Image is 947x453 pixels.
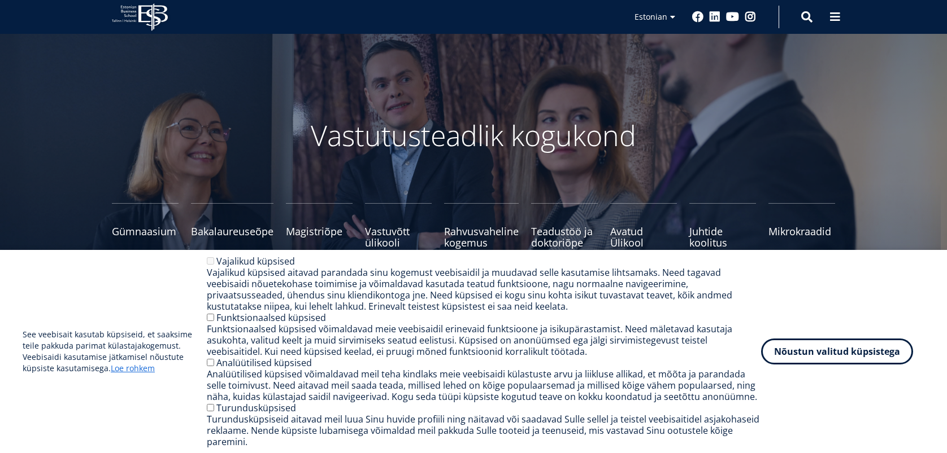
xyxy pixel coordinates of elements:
[761,338,913,364] button: Nõustun valitud küpsistega
[23,329,207,374] p: See veebisait kasutab küpsiseid, et saaksime teile pakkuda parimat külastajakogemust. Veebisaidi ...
[365,203,432,248] a: Vastuvõtt ülikooli
[689,226,756,248] span: Juhtide koolitus
[365,226,432,248] span: Vastuvõtt ülikooli
[610,203,677,248] a: Avatud Ülikool
[207,368,761,402] div: Analüütilised küpsised võimaldavad meil teha kindlaks meie veebisaidi külastuste arvu ja liikluse...
[207,267,761,312] div: Vajalikud küpsised aitavad parandada sinu kogemust veebisaidil ja muudavad selle kasutamise lihts...
[768,226,835,237] span: Mikrokraadid
[216,255,295,267] label: Vajalikud küpsised
[726,11,739,23] a: Youtube
[191,226,273,237] span: Bakalaureuseõpe
[216,402,296,414] label: Turundusküpsised
[207,323,761,357] div: Funktsionaalsed küpsised võimaldavad meie veebisaidil erinevaid funktsioone ja isikupärastamist. ...
[768,203,835,248] a: Mikrokraadid
[286,226,353,237] span: Magistriõpe
[709,11,720,23] a: Linkedin
[745,11,756,23] a: Instagram
[531,203,598,248] a: Teadustöö ja doktoriõpe
[174,118,773,152] p: Vastutusteadlik kogukond
[444,203,519,248] a: Rahvusvaheline kogemus
[207,414,761,447] div: Turundusküpsiseid aitavad meil luua Sinu huvide profiili ning näitavad või saadavad Sulle sellel ...
[692,11,703,23] a: Facebook
[112,226,179,237] span: Gümnaasium
[610,226,677,248] span: Avatud Ülikool
[216,357,312,369] label: Analüütilised küpsised
[689,203,756,248] a: Juhtide koolitus
[444,226,519,248] span: Rahvusvaheline kogemus
[286,203,353,248] a: Magistriõpe
[191,203,273,248] a: Bakalaureuseõpe
[112,203,179,248] a: Gümnaasium
[531,226,598,248] span: Teadustöö ja doktoriõpe
[216,311,326,324] label: Funktsionaalsed küpsised
[111,363,155,374] a: Loe rohkem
